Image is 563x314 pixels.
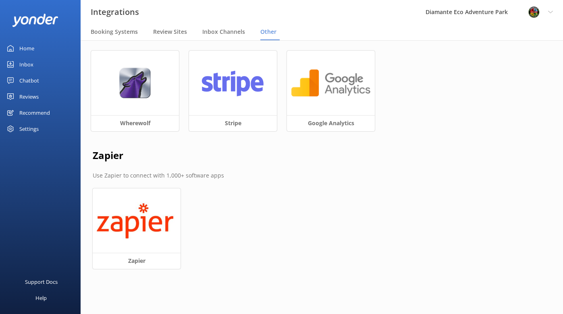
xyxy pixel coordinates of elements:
img: wherewolf.png [119,68,151,99]
div: Settings [19,121,39,137]
h2: Zapier [93,148,551,163]
h3: Stripe [189,115,277,131]
img: google-analytics.png [291,68,371,99]
h3: Integrations [91,6,139,19]
span: Review Sites [153,28,187,36]
span: Booking Systems [91,28,138,36]
h3: Wherewolf [91,115,179,131]
div: Reviews [19,89,39,105]
a: Zapier [93,188,181,269]
a: Stripe [189,51,277,131]
a: Wherewolf [91,51,179,131]
div: Recommend [19,105,50,121]
img: stripe.png [193,68,273,99]
span: Other [260,28,276,36]
span: Inbox Channels [202,28,245,36]
div: Help [35,290,47,306]
img: zapier.png [97,202,177,240]
div: Home [19,40,34,56]
p: Use Zapier to connect with 1,000+ software apps [93,171,551,180]
h3: Zapier [93,253,181,269]
div: Support Docs [25,274,58,290]
img: yonder-white-logo.png [12,14,58,27]
a: Google Analytics [287,51,375,131]
h3: Google Analytics [287,115,375,131]
img: 831-1756915225.png [528,6,540,18]
div: Inbox [19,56,33,72]
div: Chatbot [19,72,39,89]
